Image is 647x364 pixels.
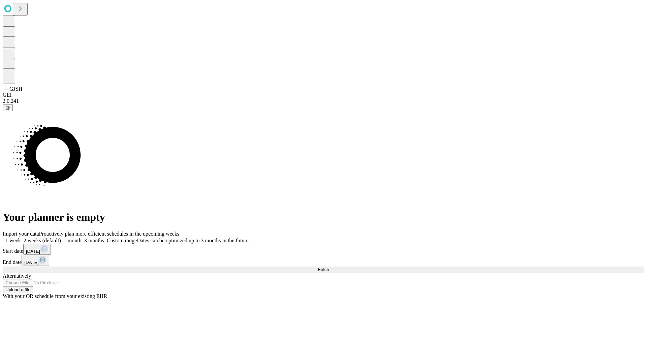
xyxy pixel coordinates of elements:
button: [DATE] [22,255,49,266]
button: Upload a file [3,286,33,293]
span: [DATE] [24,260,38,265]
button: Fetch [3,266,644,273]
h1: Your planner is empty [3,211,644,223]
span: @ [5,105,10,110]
span: [DATE] [26,249,40,254]
span: 1 week [5,238,21,243]
span: Dates can be optimized up to 3 months in the future. [137,238,250,243]
span: Alternatively [3,273,31,279]
span: 2 weeks (default) [24,238,61,243]
span: 3 months [84,238,104,243]
div: 2.0.241 [3,98,644,104]
span: Fetch [318,267,329,272]
div: Start date [3,244,644,255]
span: Proactively plan more efficient schedules in the upcoming weeks. [39,231,181,237]
span: GJSH [9,86,22,92]
button: @ [3,104,13,111]
button: [DATE] [23,244,51,255]
span: 1 month [64,238,82,243]
span: Import your data [3,231,39,237]
span: With your OR schedule from your existing EHR [3,293,107,299]
div: End date [3,255,644,266]
div: GEI [3,92,644,98]
span: Custom range [107,238,137,243]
